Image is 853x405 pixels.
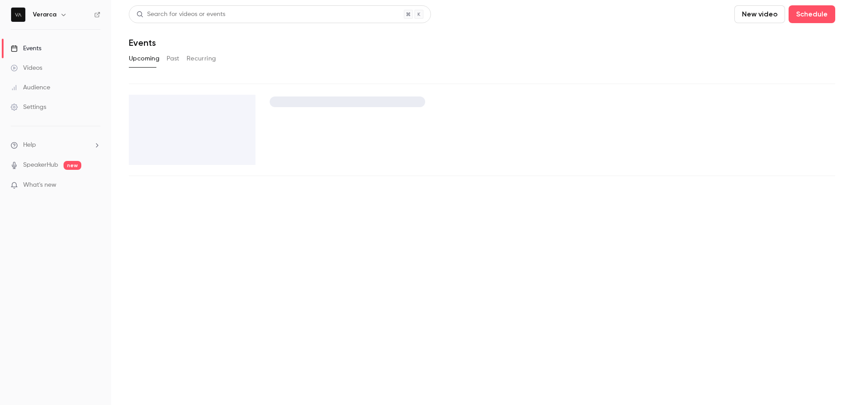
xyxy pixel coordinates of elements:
div: Settings [11,103,46,112]
span: new [64,161,81,170]
button: Upcoming [129,52,159,66]
span: Help [23,140,36,150]
li: help-dropdown-opener [11,140,100,150]
button: Past [167,52,179,66]
span: What's new [23,180,56,190]
a: SpeakerHub [23,160,58,170]
div: Events [11,44,41,53]
div: Search for videos or events [136,10,225,19]
img: Verarca [11,8,25,22]
button: Recurring [187,52,216,66]
button: New video [734,5,785,23]
button: Schedule [789,5,835,23]
h1: Events [129,37,156,48]
div: Videos [11,64,42,72]
h6: Verarca [33,10,56,19]
div: Audience [11,83,50,92]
